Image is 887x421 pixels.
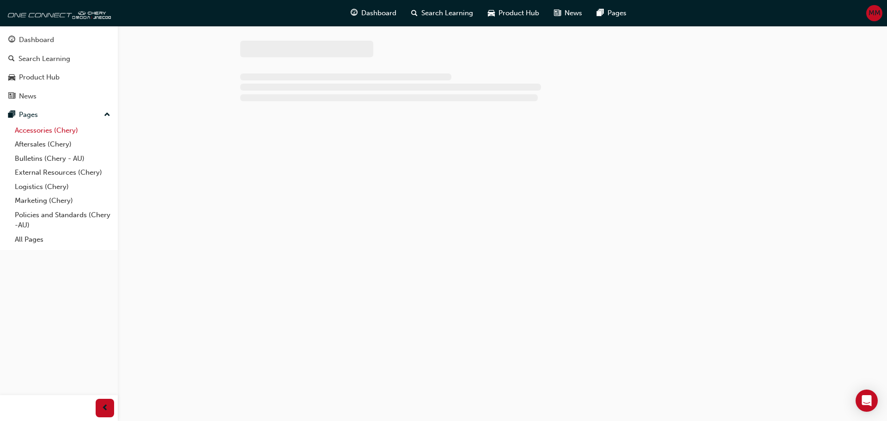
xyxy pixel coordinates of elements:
a: Policies and Standards (Chery -AU) [11,208,114,232]
a: Product Hub [4,69,114,86]
span: Product Hub [498,8,539,18]
span: news-icon [554,7,561,19]
a: pages-iconPages [589,4,634,23]
div: Pages [19,110,38,120]
div: Product Hub [19,72,60,83]
a: News [4,88,114,105]
a: Search Learning [4,50,114,67]
span: pages-icon [8,111,15,119]
a: All Pages [11,232,114,247]
span: News [565,8,582,18]
a: car-iconProduct Hub [480,4,547,23]
a: Marketing (Chery) [11,194,114,208]
div: Dashboard [19,35,54,45]
a: Dashboard [4,31,114,49]
button: Pages [4,106,114,123]
a: Bulletins (Chery - AU) [11,152,114,166]
span: guage-icon [351,7,358,19]
a: Aftersales (Chery) [11,137,114,152]
a: news-iconNews [547,4,589,23]
a: External Resources (Chery) [11,165,114,180]
span: Search Learning [421,8,473,18]
div: News [19,91,36,102]
span: Pages [608,8,626,18]
div: Open Intercom Messenger [856,390,878,412]
a: Accessories (Chery) [11,123,114,138]
span: car-icon [8,73,15,82]
span: guage-icon [8,36,15,44]
span: prev-icon [102,403,109,414]
span: news-icon [8,92,15,101]
img: oneconnect [5,4,111,22]
span: Dashboard [361,8,396,18]
button: MM [866,5,882,21]
span: pages-icon [597,7,604,19]
a: Logistics (Chery) [11,180,114,194]
div: Search Learning [18,54,70,64]
a: search-iconSearch Learning [404,4,480,23]
button: DashboardSearch LearningProduct HubNews [4,30,114,106]
span: search-icon [8,55,15,63]
span: up-icon [104,109,110,121]
span: car-icon [488,7,495,19]
a: guage-iconDashboard [343,4,404,23]
span: search-icon [411,7,418,19]
span: MM [869,8,881,18]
